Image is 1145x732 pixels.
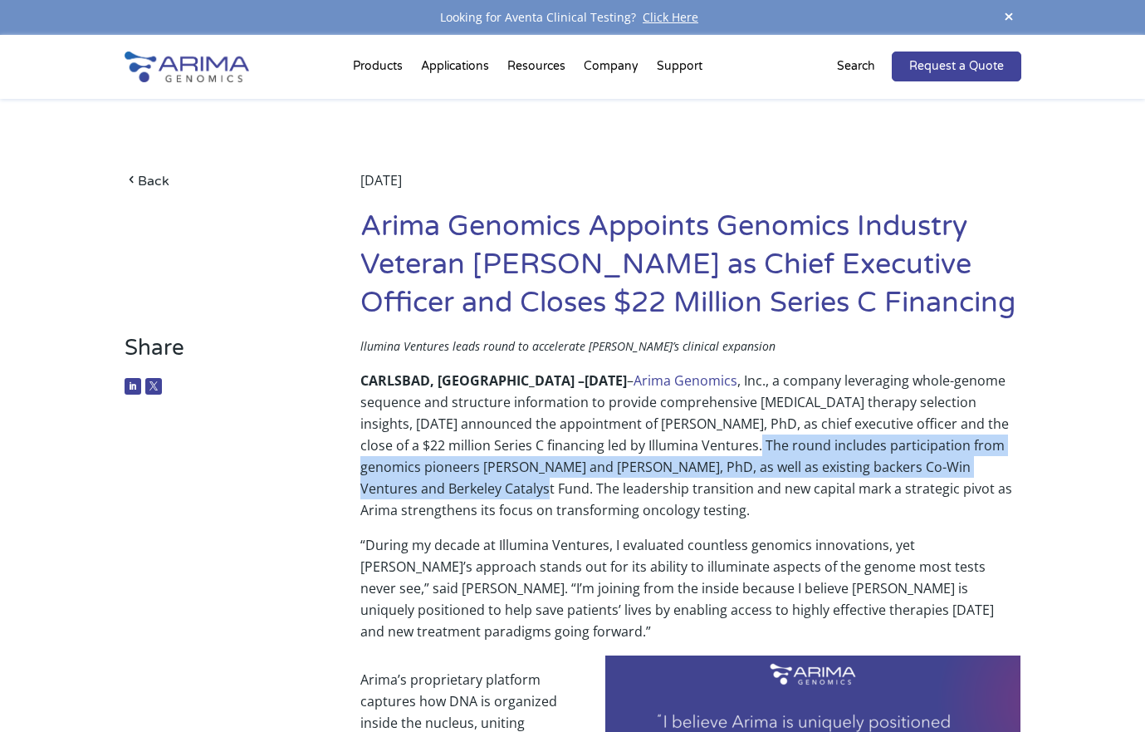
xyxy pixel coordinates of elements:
[125,335,311,374] h3: Share
[360,208,1020,335] h1: Arima Genomics Appoints Genomics Industry Veteran [PERSON_NAME] as Chief Executive Officer and Cl...
[125,52,249,82] img: Arima-Genomics-logo
[585,371,627,390] b: [DATE]
[360,534,1020,656] p: “During my decade at Illumina Ventures, I evaluated countless genomics innovations, yet [PERSON_N...
[360,370,1020,534] p: – , Inc., a company leveraging whole-genome sequence and structure information to provide compreh...
[360,338,776,354] span: llumina Ventures leads round to accelerate [PERSON_NAME]’s clinical expansion
[125,7,1021,28] div: Looking for Aventa Clinical Testing?
[125,169,311,192] a: Back
[636,9,705,25] a: Click Here
[837,56,875,77] p: Search
[892,52,1021,81] a: Request a Quote
[360,371,585,390] b: CARLSBAD, [GEOGRAPHIC_DATA] –
[360,169,1020,208] div: [DATE]
[634,371,737,390] a: Arima Genomics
